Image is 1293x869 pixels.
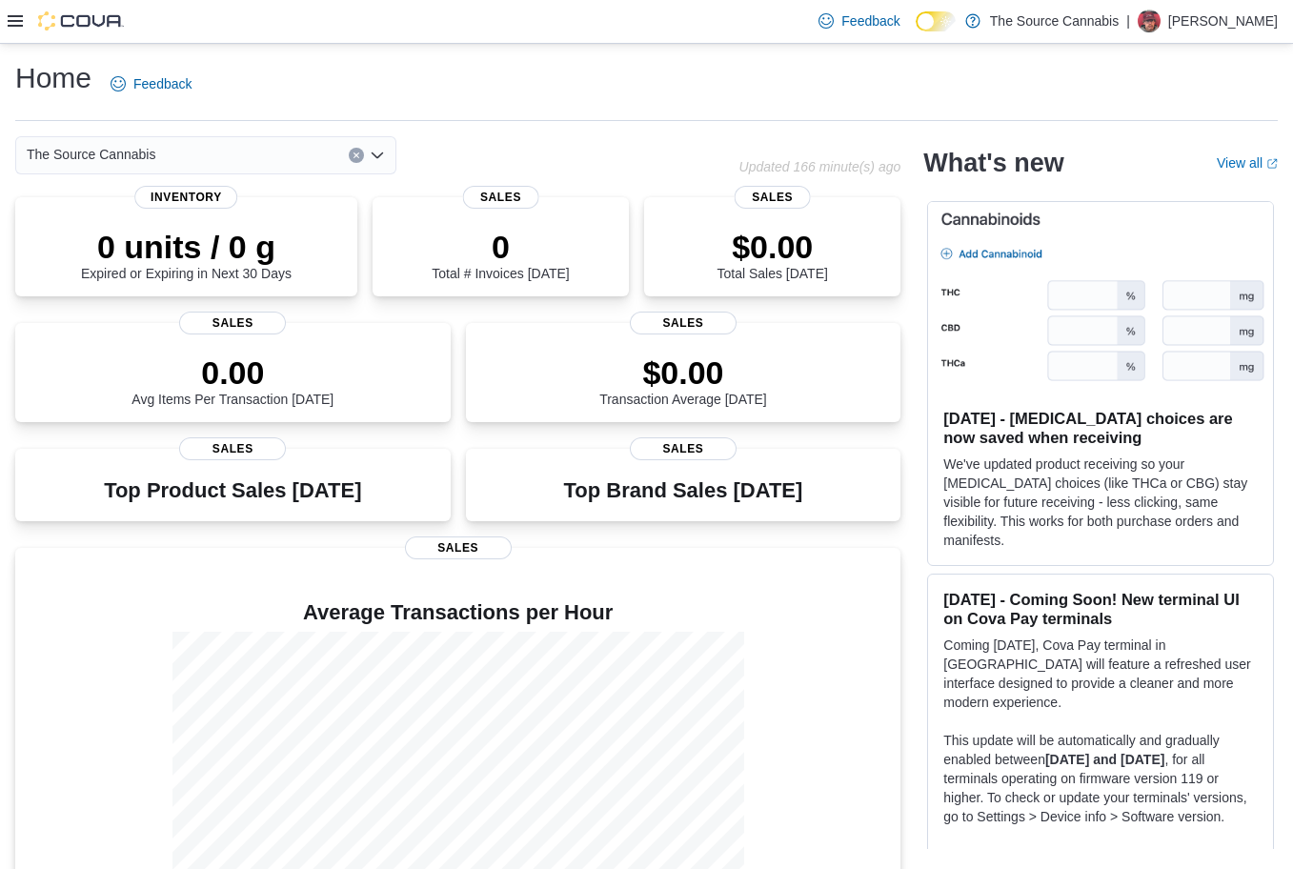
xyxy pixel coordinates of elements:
[103,65,199,103] a: Feedback
[841,11,899,30] span: Feedback
[943,455,1258,550] p: We've updated product receiving so your [MEDICAL_DATA] choices (like THCa or CBG) stay visible fo...
[990,10,1119,32] p: The Source Cannabis
[923,148,1063,178] h2: What's new
[370,148,385,163] button: Open list of options
[630,312,737,334] span: Sales
[81,228,292,281] div: Expired or Expiring in Next 30 Days
[131,354,333,392] p: 0.00
[432,228,569,266] p: 0
[27,143,155,166] span: The Source Cannabis
[15,59,91,97] h1: Home
[599,354,767,407] div: Transaction Average [DATE]
[405,536,512,559] span: Sales
[564,479,803,502] h3: Top Brand Sales [DATE]
[462,186,539,209] span: Sales
[81,228,292,266] p: 0 units / 0 g
[717,228,827,281] div: Total Sales [DATE]
[349,148,364,163] button: Clear input
[38,11,124,30] img: Cova
[133,74,192,93] span: Feedback
[1168,10,1278,32] p: [PERSON_NAME]
[943,409,1258,447] h3: [DATE] - [MEDICAL_DATA] choices are now saved when receiving
[179,312,286,334] span: Sales
[916,11,956,31] input: Dark Mode
[1266,158,1278,170] svg: External link
[1217,155,1278,171] a: View allExternal link
[432,228,569,281] div: Total # Invoices [DATE]
[30,601,885,624] h4: Average Transactions per Hour
[1126,10,1130,32] p: |
[1138,10,1161,32] div: Levi Tolman
[943,590,1258,628] h3: [DATE] - Coming Soon! New terminal UI on Cova Pay terminals
[943,731,1258,826] p: This update will be automatically and gradually enabled between , for all terminals operating on ...
[131,354,333,407] div: Avg Items Per Transaction [DATE]
[739,159,901,174] p: Updated 166 minute(s) ago
[1045,752,1164,767] strong: [DATE] and [DATE]
[943,636,1258,712] p: Coming [DATE], Cova Pay terminal in [GEOGRAPHIC_DATA] will feature a refreshed user interface des...
[104,479,361,502] h3: Top Product Sales [DATE]
[135,186,238,209] span: Inventory
[630,437,737,460] span: Sales
[811,2,907,40] a: Feedback
[734,186,811,209] span: Sales
[599,354,767,392] p: $0.00
[179,437,286,460] span: Sales
[916,31,917,32] span: Dark Mode
[717,228,827,266] p: $0.00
